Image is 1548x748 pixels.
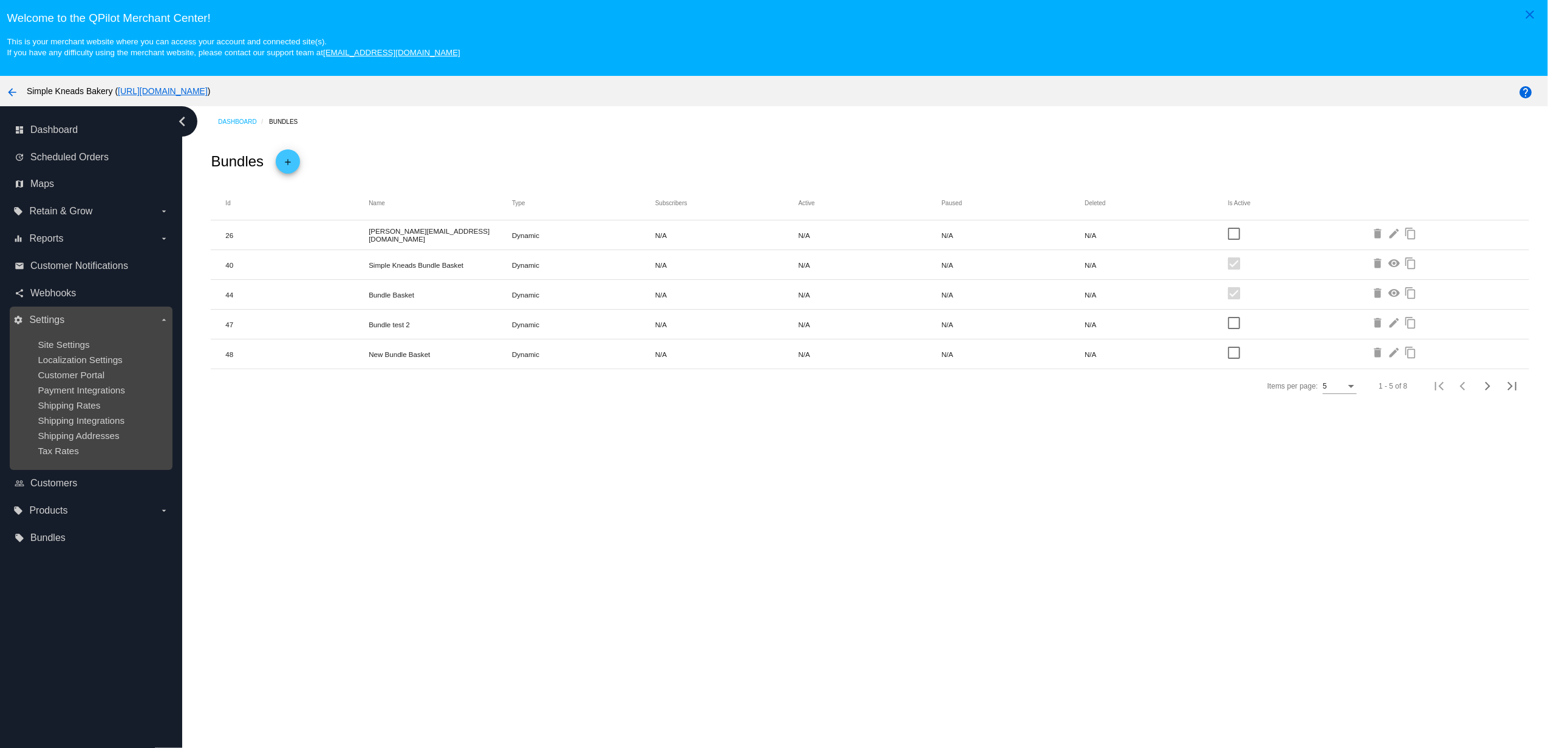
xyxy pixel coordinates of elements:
[38,446,79,456] a: Tax Rates
[369,224,512,246] mat-cell: [PERSON_NAME][EMAIL_ADDRESS][DOMAIN_NAME]
[1404,317,1419,331] mat-icon: content_copy
[1388,287,1402,302] mat-icon: visibility
[941,347,1085,361] mat-cell: N/A
[1404,287,1419,302] mat-icon: content_copy
[29,314,64,325] span: Settings
[30,152,109,163] span: Scheduled Orders
[225,318,369,331] mat-cell: 47
[1427,374,1451,398] button: First page
[1371,228,1386,242] mat-icon: delete
[218,112,269,131] a: Dashboard
[225,199,230,206] button: Change sorting for id
[29,233,63,244] span: Reports
[1267,382,1318,390] div: Items per page:
[512,228,655,242] mat-cell: Dynamic
[30,478,77,489] span: Customers
[159,506,169,515] i: arrow_drop_down
[281,154,295,175] mat-icon: add
[29,505,67,516] span: Products
[118,86,208,96] a: [URL][DOMAIN_NAME]
[1085,347,1228,361] mat-cell: N/A
[38,355,122,365] span: Localization Settings
[38,339,89,350] a: Site Settings
[159,206,169,216] i: arrow_drop_down
[1522,7,1537,22] mat-icon: close
[225,258,369,272] mat-cell: 40
[512,318,655,331] mat-cell: Dynamic
[159,315,169,325] i: arrow_drop_down
[369,288,512,302] mat-cell: Bundle Basket
[38,430,119,441] span: Shipping Addresses
[941,288,1085,302] mat-cell: N/A
[159,234,169,243] i: arrow_drop_down
[655,318,799,331] mat-cell: N/A
[1085,200,1228,206] mat-header-cell: Deleted
[655,347,799,361] mat-cell: N/A
[15,152,24,162] i: update
[225,288,369,302] mat-cell: 44
[369,199,385,206] button: Change sorting for name
[1085,288,1228,302] mat-cell: N/A
[7,37,460,57] small: This is your merchant website where you can access your account and connected site(s). If you hav...
[369,258,512,272] mat-cell: Simple Kneads Bundle Basket
[13,506,23,515] i: local_offer
[941,228,1085,242] mat-cell: N/A
[655,258,799,272] mat-cell: N/A
[1371,257,1386,272] mat-icon: delete
[1371,317,1386,331] mat-icon: delete
[15,288,24,298] i: share
[13,234,23,243] i: equalizer
[369,318,512,331] mat-cell: Bundle test 2
[941,200,1085,206] mat-header-cell: Paused
[15,474,169,493] a: people_outline Customers
[15,284,169,303] a: share Webhooks
[799,347,942,361] mat-cell: N/A
[30,532,66,543] span: Bundles
[655,200,799,206] mat-header-cell: Subscribers
[38,415,124,426] a: Shipping Integrations
[172,112,192,131] i: chevron_left
[1388,228,1402,242] mat-icon: edit
[512,199,525,206] button: Change sorting for type
[1388,257,1402,272] mat-icon: visibility
[38,385,125,395] span: Payment Integrations
[15,478,24,488] i: people_outline
[1451,374,1476,398] button: Previous page
[799,200,942,206] mat-header-cell: Active
[1379,382,1407,390] div: 1 - 5 of 8
[512,347,655,361] mat-cell: Dynamic
[269,112,309,131] a: Bundles
[941,258,1085,272] mat-cell: N/A
[30,178,54,189] span: Maps
[30,124,78,135] span: Dashboard
[323,48,460,57] a: [EMAIL_ADDRESS][DOMAIN_NAME]
[1404,347,1419,361] mat-icon: content_copy
[1500,374,1524,398] button: Last page
[15,148,169,167] a: update Scheduled Orders
[1388,317,1402,331] mat-icon: edit
[38,370,104,380] a: Customer Portal
[15,179,24,189] i: map
[15,120,169,140] a: dashboard Dashboard
[7,12,1541,25] h3: Welcome to the QPilot Merchant Center!
[1323,382,1327,390] span: 5
[13,315,23,325] i: settings
[941,318,1085,331] mat-cell: N/A
[1518,85,1533,100] mat-icon: help
[1371,347,1386,361] mat-icon: delete
[512,288,655,302] mat-cell: Dynamic
[15,174,169,194] a: map Maps
[5,85,19,100] mat-icon: arrow_back
[30,288,76,299] span: Webhooks
[799,288,942,302] mat-cell: N/A
[655,288,799,302] mat-cell: N/A
[38,400,100,410] a: Shipping Rates
[1476,374,1500,398] button: Next page
[1085,228,1228,242] mat-cell: N/A
[225,347,369,361] mat-cell: 48
[1323,382,1357,391] mat-select: Items per page:
[13,206,23,216] i: local_offer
